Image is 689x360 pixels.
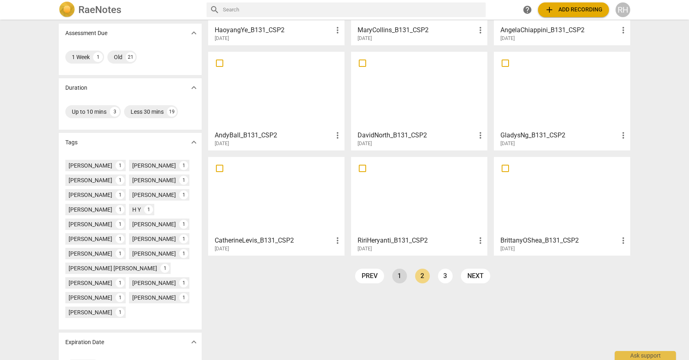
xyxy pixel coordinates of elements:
div: [PERSON_NAME] [69,161,112,170]
div: [PERSON_NAME] [132,161,176,170]
h3: GladysNg_B131_CSP2 [500,130,618,140]
div: Ask support [615,351,676,360]
div: 1 [179,220,188,229]
div: 21 [126,52,136,62]
div: 1 [179,293,188,302]
div: 1 [116,293,124,302]
div: 19 [167,107,177,117]
a: Page 3 [438,269,453,283]
a: GladysNg_B131_CSP2[DATE] [497,55,627,147]
img: Logo [59,2,75,18]
a: next [461,269,490,283]
div: [PERSON_NAME] [69,235,112,243]
button: Upload [538,2,609,17]
h3: RiriHeryanti_B131_CSP2 [358,236,476,245]
div: 1 [179,249,188,258]
span: more_vert [476,236,485,245]
span: [DATE] [500,35,515,42]
div: 1 [116,161,124,170]
div: 1 Week [72,53,90,61]
div: 1 [116,249,124,258]
div: [PERSON_NAME] [132,191,176,199]
div: [PERSON_NAME] [69,279,112,287]
h3: MaryCollins_B131_CSP2 [358,25,476,35]
div: [PERSON_NAME] [69,220,112,228]
span: more_vert [333,236,342,245]
span: more_vert [618,236,628,245]
div: Old [114,53,122,61]
div: [PERSON_NAME] [132,294,176,302]
button: Show more [188,27,200,39]
a: RiriHeryanti_B131_CSP2[DATE] [354,160,485,252]
div: 1 [116,220,124,229]
a: prev [355,269,384,283]
span: [DATE] [215,140,229,147]
span: more_vert [333,130,342,140]
h3: HaoyangYe_B131_CSP2 [215,25,333,35]
span: [DATE] [500,245,515,252]
div: [PERSON_NAME] [132,235,176,243]
h3: BrittanyOShea_B131_CSP2 [500,236,618,245]
div: 1 [116,205,124,214]
span: add [545,5,554,15]
h3: CatherineLevis_B131_CSP2 [215,236,333,245]
span: [DATE] [358,35,372,42]
div: Less 30 mins [131,108,164,116]
div: 1 [160,264,169,273]
a: DavidNorth_B131_CSP2[DATE] [354,55,485,147]
div: Up to 10 mins [72,108,107,116]
div: 1 [93,52,103,62]
span: Add recording [545,5,602,15]
div: 1 [179,278,188,287]
p: Tags [65,138,78,147]
span: [DATE] [215,245,229,252]
span: more_vert [618,25,628,35]
a: BrittanyOShea_B131_CSP2[DATE] [497,160,627,252]
span: search [210,5,220,15]
div: 1 [116,176,124,185]
p: Duration [65,84,87,92]
div: 1 [144,205,153,214]
a: LogoRaeNotes [59,2,200,18]
span: help [522,5,532,15]
div: 1 [179,190,188,199]
a: Page 1 [392,269,407,283]
div: [PERSON_NAME] [PERSON_NAME] [69,264,157,272]
div: [PERSON_NAME] [132,176,176,184]
div: [PERSON_NAME] [69,205,112,214]
h3: AngelaChiappini_B131_CSP2 [500,25,618,35]
span: more_vert [476,25,485,35]
span: [DATE] [215,35,229,42]
div: [PERSON_NAME] [132,250,176,258]
button: Show more [188,136,200,148]
a: Page 2 is your current page [415,269,430,283]
div: [PERSON_NAME] [132,279,176,287]
div: 3 [110,107,120,117]
h2: RaeNotes [78,4,121,15]
div: [PERSON_NAME] [69,250,112,258]
div: 1 [116,278,124,287]
button: RH [616,2,630,17]
span: [DATE] [500,140,515,147]
input: Search [223,3,482,16]
div: [PERSON_NAME] [69,294,112,302]
div: 1 [179,176,188,185]
h3: DavidNorth_B131_CSP2 [358,130,476,140]
span: expand_more [189,137,199,147]
div: 1 [116,190,124,199]
span: more_vert [333,25,342,35]
div: [PERSON_NAME] [69,308,112,316]
span: expand_more [189,83,199,93]
a: CatherineLevis_B131_CSP2[DATE] [211,160,342,252]
div: 1 [179,234,188,243]
span: expand_more [189,337,199,347]
span: more_vert [476,130,485,140]
p: Assessment Due [65,29,107,38]
a: Help [520,2,535,17]
div: [PERSON_NAME] [69,176,112,184]
div: [PERSON_NAME] [132,220,176,228]
div: 1 [179,161,188,170]
span: [DATE] [358,140,372,147]
div: 1 [116,308,124,317]
button: Show more [188,82,200,94]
